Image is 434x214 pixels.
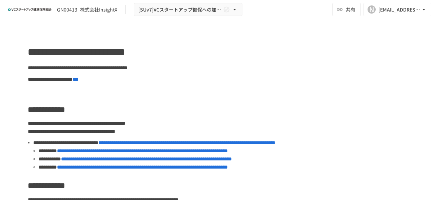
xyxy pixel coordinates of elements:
[134,3,242,16] button: [SUv7]VCスタートアップ健保への加入申請手続き
[8,4,52,15] img: ZDfHsVrhrXUoWEWGWYf8C4Fv4dEjYTEDCNvmL73B7ox
[363,3,431,16] button: N[EMAIL_ADDRESS][DOMAIN_NAME]
[57,6,117,13] div: GN00413_株式会社InsightX
[378,5,420,14] div: [EMAIL_ADDRESS][DOMAIN_NAME]
[346,6,355,13] span: 共有
[332,3,361,16] button: 共有
[368,5,376,14] div: N
[138,5,222,14] span: [SUv7]VCスタートアップ健保への加入申請手続き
